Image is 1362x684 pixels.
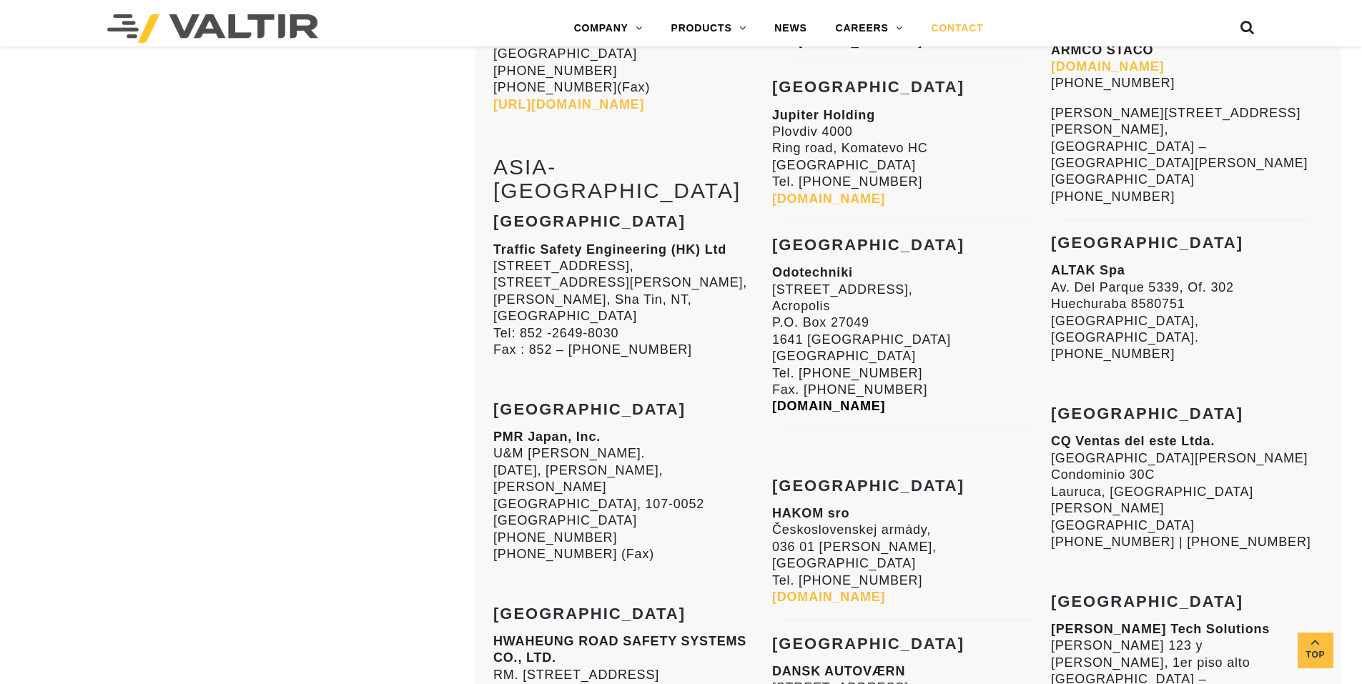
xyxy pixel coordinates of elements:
strong: [GEOGRAPHIC_DATA] [1051,405,1243,422]
strong: [GEOGRAPHIC_DATA] [772,78,964,96]
strong: HWAHEUNG ROAD SAFETY SYSTEMS CO., LTD. [493,634,746,665]
p: Av. Del Parque 5339, Of. 302 Huechuraba 8580751 [GEOGRAPHIC_DATA], [GEOGRAPHIC_DATA]. [PHONE_NUMBER] [1051,262,1323,362]
strong: PMR Japan, Inc. [493,430,601,444]
p: [STREET_ADDRESS], [STREET_ADDRESS][PERSON_NAME], [PERSON_NAME], Sha Tin, NT, [GEOGRAPHIC_DATA] Te... [493,242,765,359]
strong: Jupiter Holding [772,108,875,122]
span: Top [1298,647,1333,663]
strong: [GEOGRAPHIC_DATA] [1051,593,1243,610]
strong: [GEOGRAPHIC_DATA] [772,635,964,653]
strong: [PERSON_NAME] Tech Solutions [1051,622,1270,636]
h2: ASIA-[GEOGRAPHIC_DATA] [493,155,765,202]
a: [DOMAIN_NAME] [772,399,885,413]
a: [DOMAIN_NAME] [1051,59,1164,74]
strong: HAKOM sro [772,506,849,520]
strong: Odotechniki [772,265,853,279]
p: Plovdiv 4000 Ring road, Komatevo HC [GEOGRAPHIC_DATA] Tel. [PHONE_NUMBER] [772,107,1044,207]
strong: ALTAK Spa [1051,263,1125,277]
p: U&M [PERSON_NAME]. [DATE], [PERSON_NAME], [PERSON_NAME] [GEOGRAPHIC_DATA], 107-0052 [GEOGRAPHIC_D... [493,429,765,562]
strong: ARMCO STACO [1051,43,1153,57]
p: [PHONE_NUMBER] [1051,42,1323,92]
p: [STREET_ADDRESS], Acropolis P.O. Box 27049 1641 [GEOGRAPHIC_DATA] [GEOGRAPHIC_DATA] Tel. [PHONE_N... [772,264,1044,415]
strong: [GEOGRAPHIC_DATA] [493,605,686,623]
p: [PERSON_NAME][STREET_ADDRESS][PERSON_NAME], [GEOGRAPHIC_DATA] – [GEOGRAPHIC_DATA][PERSON_NAME][GE... [1051,105,1323,205]
a: [URL][DOMAIN_NAME] [493,97,644,111]
p: Československej armády, 036 01 [PERSON_NAME], [GEOGRAPHIC_DATA] Tel. [PHONE_NUMBER] [772,505,1044,605]
p: [GEOGRAPHIC_DATA][PERSON_NAME] Condominio 30C Lauruca, [GEOGRAPHIC_DATA][PERSON_NAME] [GEOGRAPHIC... [1051,433,1323,550]
strong: [GEOGRAPHIC_DATA] [493,212,686,230]
a: COMPANY [560,14,657,43]
a: NEWS [760,14,821,43]
strong: Traffic Safety Engineering (HK) Ltd [493,242,726,257]
a: [DOMAIN_NAME] [772,590,885,604]
a: [DOMAIN_NAME] [772,192,885,206]
a: CONTACT [917,14,997,43]
strong: [GEOGRAPHIC_DATA] [493,400,686,418]
a: Top [1298,633,1333,668]
strong: CQ Ventas del este Ltda. [1051,434,1215,448]
strong: [GEOGRAPHIC_DATA] [1051,234,1243,252]
a: PRODUCTS [657,14,761,43]
img: Valtir [107,14,318,43]
strong: [GEOGRAPHIC_DATA] [772,477,964,495]
a: CAREERS [821,14,917,43]
strong: [GEOGRAPHIC_DATA] [772,236,964,254]
strong: DANSK AUTOVÆRN [772,664,905,678]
